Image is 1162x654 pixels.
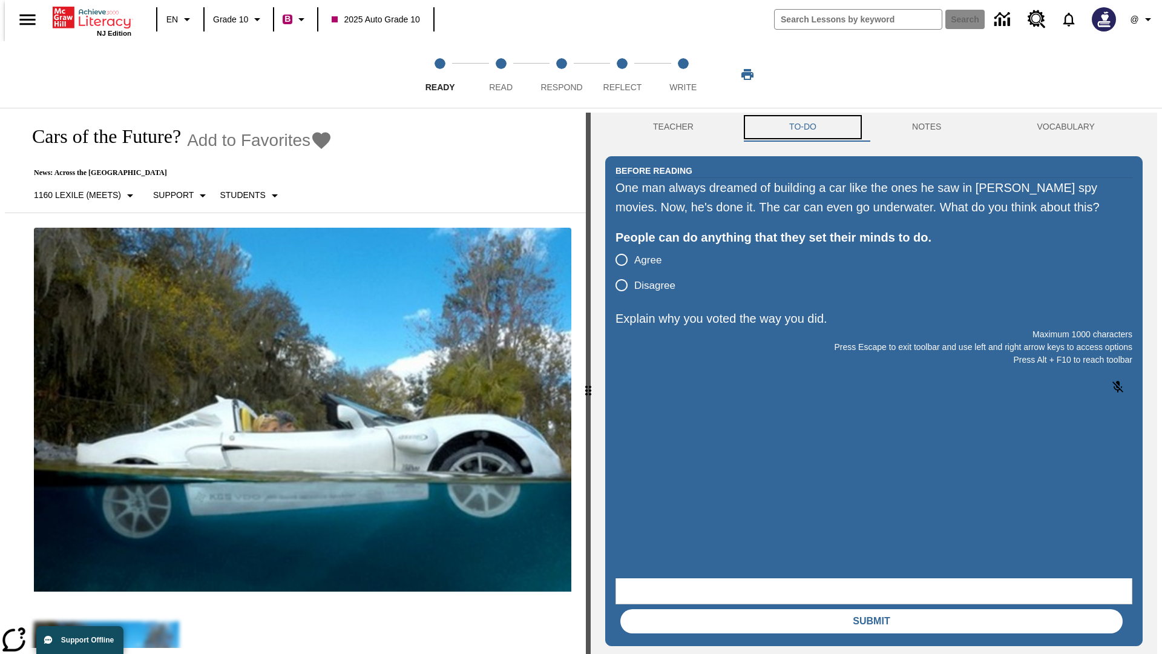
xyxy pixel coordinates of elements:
button: VOCABULARY [989,113,1143,142]
button: Language: EN, Select a language [161,8,200,30]
div: activity [591,113,1157,654]
body: Explain why you voted the way you did. Maximum 1000 characters Press Alt + F10 to reach toolbar P... [5,10,177,21]
a: Notifications [1053,4,1085,35]
button: Print [728,64,767,85]
p: Support [153,189,194,202]
div: Instructional Panel Tabs [605,113,1143,142]
img: High-tech automobile treading water. [34,228,571,592]
input: search field [775,10,942,29]
button: Click to activate and allow voice recognition [1103,372,1132,401]
span: @ [1130,13,1138,26]
h2: Before Reading [615,164,692,177]
button: Submit [620,609,1123,633]
p: Press Alt + F10 to reach toolbar [615,354,1132,366]
span: Ready [425,82,455,92]
div: One man always dreamed of building a car like the ones he saw in [PERSON_NAME] spy movies. Now, h... [615,178,1132,217]
span: B [284,12,290,27]
div: poll [615,247,685,298]
h1: Cars of the Future? [19,125,181,148]
p: News: Across the [GEOGRAPHIC_DATA] [19,168,332,177]
button: Open side menu [10,2,45,38]
button: NOTES [864,113,989,142]
a: Data Center [987,3,1020,36]
img: Avatar [1092,7,1116,31]
p: Press Escape to exit toolbar and use left and right arrow keys to access options [615,341,1132,354]
p: Explain why you voted the way you did. [615,309,1132,328]
button: Respond step 3 of 5 [527,41,597,108]
button: Add to Favorites - Cars of the Future? [187,130,332,151]
button: Grade: Grade 10, Select a grade [208,8,269,30]
span: Reflect [603,82,642,92]
span: Respond [540,82,582,92]
span: NJ Edition [97,30,131,37]
span: Agree [634,253,661,268]
div: Home [53,4,131,37]
span: Add to Favorites [187,131,310,150]
button: Support Offline [36,626,123,654]
button: Read step 2 of 5 [465,41,536,108]
span: Support Offline [61,636,114,644]
button: Teacher [605,113,741,142]
button: Select Lexile, 1160 Lexile (Meets) [29,185,142,206]
span: Disagree [634,278,675,294]
span: EN [166,13,178,26]
p: 1160 Lexile (Meets) [34,189,121,202]
div: Press Enter or Spacebar and then press right and left arrow keys to move the slider [586,113,591,654]
button: Write step 5 of 5 [648,41,718,108]
span: 2025 Auto Grade 10 [332,13,419,26]
span: Read [489,82,513,92]
button: TO-DO [741,113,864,142]
button: Select a new avatar [1085,4,1123,35]
button: Boost Class color is violet red. Change class color [278,8,313,30]
span: Write [669,82,697,92]
span: Grade 10 [213,13,248,26]
div: People can do anything that they set their minds to do. [615,228,1132,247]
div: reading [5,113,586,648]
button: Scaffolds, Support [148,185,215,206]
button: Ready step 1 of 5 [405,41,475,108]
button: Profile/Settings [1123,8,1162,30]
a: Resource Center, Will open in new tab [1020,3,1053,36]
p: Maximum 1000 characters [615,328,1132,341]
button: Reflect step 4 of 5 [587,41,657,108]
p: Students [220,189,265,202]
button: Select Student [215,185,286,206]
